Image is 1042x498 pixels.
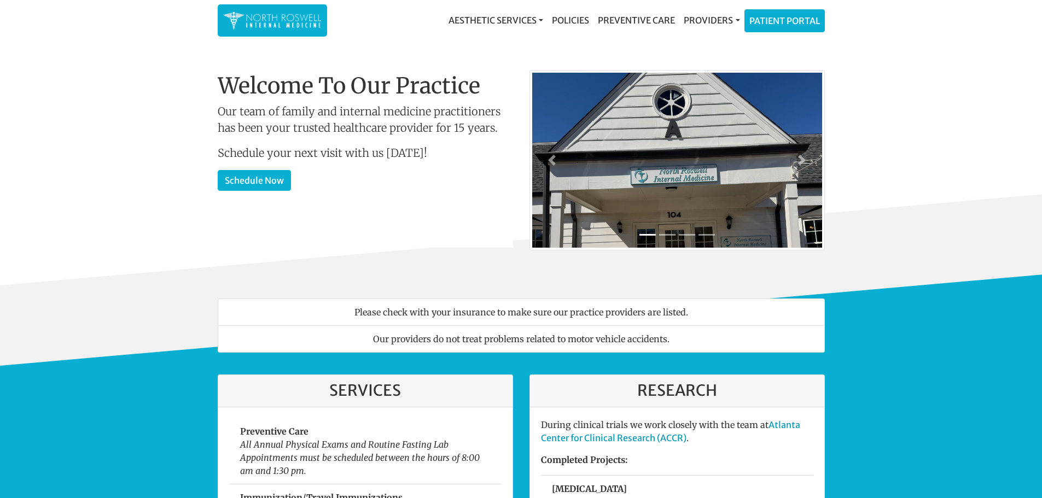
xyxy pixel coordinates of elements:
em: All Annual Physical Exams and Routine Fasting Lab Appointments must be scheduled between the hour... [240,439,480,476]
a: Policies [548,9,593,31]
strong: Completed Projects: [541,454,628,465]
strong: [MEDICAL_DATA] [552,483,627,494]
a: Providers [679,9,744,31]
strong: Preventive Care [240,426,308,437]
p: Our team of family and internal medicine practitioners has been your trusted healthcare provider ... [218,103,513,136]
img: North Roswell Internal Medicine [223,10,322,31]
a: Schedule Now [218,170,291,191]
p: Schedule your next visit with us [DATE]! [218,145,513,161]
li: Our providers do not treat problems related to motor vehicle accidents. [218,325,825,353]
h1: Welcome To Our Practice [218,73,513,99]
p: During clinical trials we work closely with the team at . [541,418,813,444]
a: Preventive Care [593,9,679,31]
a: Aesthetic Services [444,9,548,31]
a: Patient Portal [745,10,824,32]
a: Atlanta Center for Clinical Research (ACCR) [541,419,800,443]
h3: Services [229,382,502,400]
h3: Research [541,382,813,400]
li: Please check with your insurance to make sure our practice providers are listed. [218,298,825,326]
